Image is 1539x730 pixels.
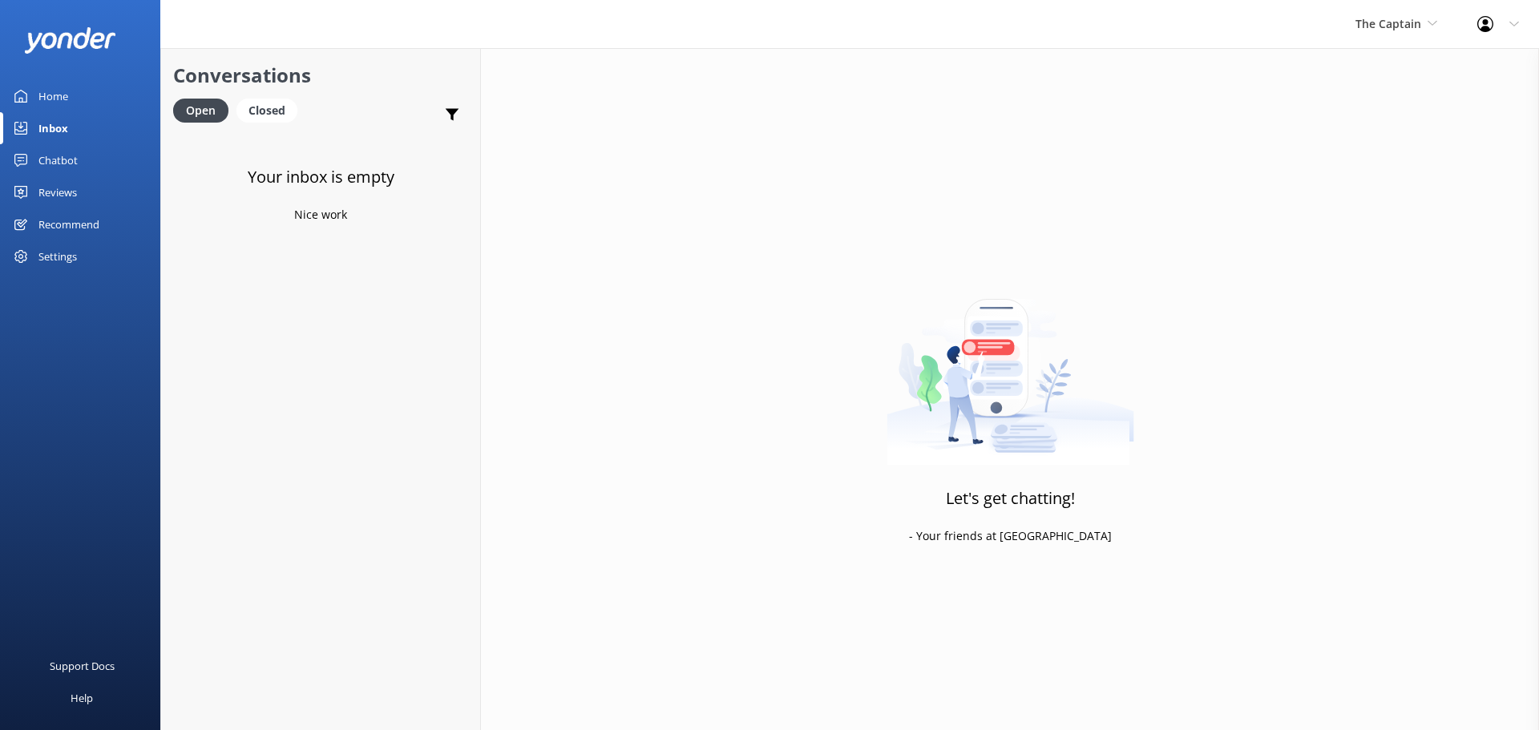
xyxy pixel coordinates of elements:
[294,206,347,224] p: Nice work
[24,27,116,54] img: yonder-white-logo.png
[50,650,115,682] div: Support Docs
[71,682,93,714] div: Help
[236,101,305,119] a: Closed
[38,112,68,144] div: Inbox
[38,208,99,240] div: Recommend
[1355,16,1421,31] span: The Captain
[38,176,77,208] div: Reviews
[946,486,1075,511] h3: Let's get chatting!
[909,527,1112,545] p: - Your friends at [GEOGRAPHIC_DATA]
[248,164,394,190] h3: Your inbox is empty
[173,101,236,119] a: Open
[887,265,1134,466] img: artwork of a man stealing a conversation from at giant smartphone
[38,144,78,176] div: Chatbot
[38,240,77,272] div: Settings
[236,99,297,123] div: Closed
[38,80,68,112] div: Home
[173,99,228,123] div: Open
[173,60,468,91] h2: Conversations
